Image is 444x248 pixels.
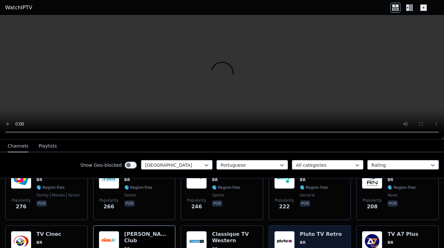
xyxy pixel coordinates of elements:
span: Popularity [275,198,294,203]
button: Channels [8,140,28,152]
img: Canal do Inter [186,168,207,189]
span: BR [36,240,42,245]
p: por [387,200,398,207]
h6: Classique TV Western [212,231,258,244]
img: Record News [362,168,382,189]
span: 276 [16,203,26,211]
span: movies [50,193,65,198]
span: 266 [104,203,114,211]
span: BR [36,177,42,182]
label: Show Geo-blocked [80,162,122,168]
span: Popularity [362,198,382,203]
a: WatchIPTV [5,4,32,12]
img: TV Series [99,168,119,189]
p: por [212,200,222,207]
span: BR [124,177,130,182]
button: Playlists [39,140,57,152]
span: Popularity [187,198,206,203]
h6: TV A7 Plus [387,231,433,237]
span: 246 [191,203,202,211]
span: BR [387,240,393,245]
span: BR [212,177,218,182]
p: por [36,200,47,207]
img: Tela Viva [11,168,31,189]
p: por [124,200,135,207]
span: series [66,193,80,198]
span: 🌎 Region-free [124,185,152,190]
span: 208 [367,203,378,211]
h6: Pluto TV Retro [300,231,342,237]
span: 🌎 Region-free [300,185,328,190]
span: family [36,193,49,198]
span: 🌎 Region-free [36,185,65,190]
span: Popularity [99,198,119,203]
span: Popularity [12,198,31,203]
h6: [PERSON_NAME] Club [124,231,170,244]
span: general [300,193,315,198]
span: BR [300,240,306,245]
span: BR [387,177,393,182]
span: sports [212,193,224,198]
span: series [124,193,136,198]
span: 222 [279,203,290,211]
img: Rede TV! [274,168,295,189]
span: 🌎 Region-free [212,185,240,190]
span: 🌎 Region-free [387,185,416,190]
h6: TV Cinec [36,231,65,237]
p: por [300,200,310,207]
span: news [387,193,398,198]
span: BR [300,177,306,182]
